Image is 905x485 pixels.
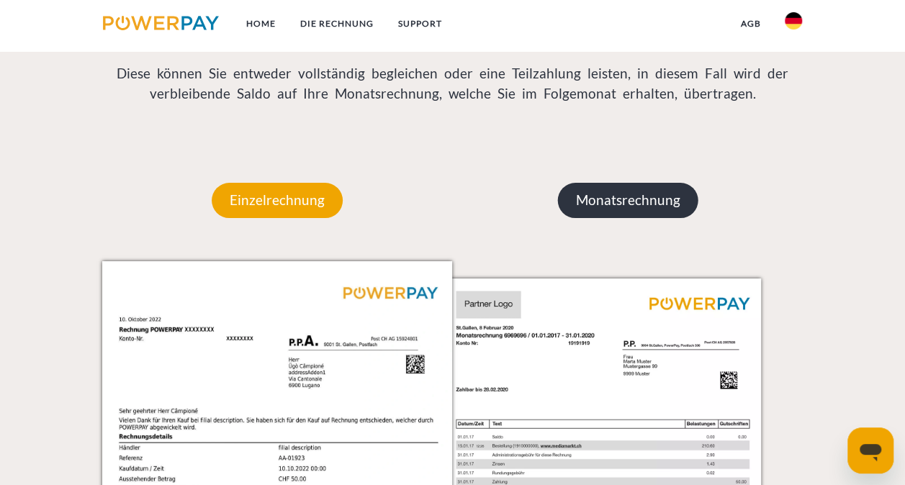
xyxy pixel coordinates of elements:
[386,11,454,37] a: SUPPORT
[102,63,803,104] p: Diese können Sie entweder vollständig begleichen oder eine Teilzahlung leisten, in diesem Fall wi...
[557,183,698,217] p: Monatsrechnung
[785,12,802,30] img: de
[103,16,219,30] img: logo-powerpay.svg
[847,427,893,473] iframe: Schaltfläche zum Öffnen des Messaging-Fensters
[234,11,288,37] a: Home
[728,11,773,37] a: agb
[288,11,386,37] a: DIE RECHNUNG
[212,183,343,217] p: Einzelrechnung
